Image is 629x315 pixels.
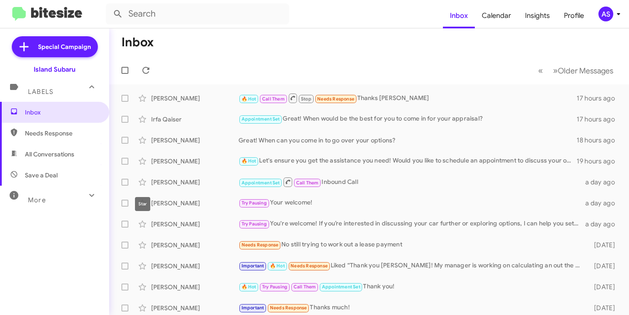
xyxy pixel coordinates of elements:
div: [PERSON_NAME] [151,178,238,187]
button: Previous [533,62,548,80]
button: Next [548,62,619,80]
div: [PERSON_NAME] [151,94,238,103]
div: [PERSON_NAME] [151,136,238,145]
div: Thanks [PERSON_NAME] [238,93,577,104]
span: Call Them [296,180,319,186]
span: Important [242,263,264,269]
nav: Page navigation example [533,62,619,80]
span: « [538,65,543,76]
div: a day ago [584,178,622,187]
h1: Inbox [121,35,154,49]
span: All Conversations [25,150,74,159]
div: [DATE] [584,262,622,270]
span: Needs Response [290,263,328,269]
span: Needs Response [270,305,307,311]
div: Liked “Thank you [PERSON_NAME]! My manager is working on calculating an out the door price right ... [238,261,584,271]
a: Special Campaign [12,36,98,57]
a: Profile [557,3,591,28]
span: Stop [301,96,311,102]
div: 17 hours ago [577,115,622,124]
span: Needs Response [25,129,99,138]
span: Call Them [294,284,316,290]
span: » [553,65,558,76]
span: Save a Deal [25,171,58,180]
div: [PERSON_NAME] [151,157,238,166]
div: Thanks much! [238,303,584,313]
div: a day ago [584,199,622,208]
button: AS [591,7,619,21]
div: Your welcome! [238,198,584,208]
span: Appointment Set [242,180,280,186]
div: a day ago [584,220,622,228]
div: [PERSON_NAME] [151,241,238,249]
div: [DATE] [584,304,622,312]
span: 🔥 Hot [242,284,256,290]
span: Call Them [262,96,285,102]
span: Labels [28,88,53,96]
div: Inbound Call [238,177,584,187]
div: [PERSON_NAME] [151,199,238,208]
span: Needs Response [317,96,354,102]
div: [PERSON_NAME] [151,304,238,312]
div: Great! When would be the best for you to come in for your appraisal? [238,114,577,124]
input: Search [106,3,289,24]
span: Try Pausing [262,284,287,290]
div: Let's ensure you get the assistance you need! Would you like to schedule an appointment to discus... [238,156,577,166]
span: 🔥 Hot [270,263,285,269]
a: Inbox [443,3,475,28]
span: Older Messages [558,66,613,76]
span: Important [242,305,264,311]
div: AS [598,7,613,21]
div: [PERSON_NAME] [151,283,238,291]
div: No still trying to work out a lease payment [238,240,584,250]
div: 19 hours ago [577,157,622,166]
div: Thank you! [238,282,584,292]
span: 🔥 Hot [242,158,256,164]
div: Star [135,197,150,211]
div: 18 hours ago [577,136,622,145]
div: You're welcome! If you’re interested in discussing your car further or exploring options, I can h... [238,219,584,229]
a: Insights [518,3,557,28]
div: Island Subaru [34,65,76,74]
span: More [28,196,46,204]
div: [DATE] [584,241,622,249]
div: 17 hours ago [577,94,622,103]
span: 🔥 Hot [242,96,256,102]
span: Special Campaign [38,42,91,51]
div: [PERSON_NAME] [151,262,238,270]
span: Try Pausing [242,200,267,206]
div: [DATE] [584,283,622,291]
div: [PERSON_NAME] [151,220,238,228]
a: Calendar [475,3,518,28]
span: Appointment Set [242,116,280,122]
span: Inbox [25,108,99,117]
div: Irfa Qaiser [151,115,238,124]
span: Appointment Set [322,284,360,290]
div: Great! When can you come in to go over your options? [238,136,577,145]
span: Try Pausing [242,221,267,227]
span: Needs Response [242,242,279,248]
